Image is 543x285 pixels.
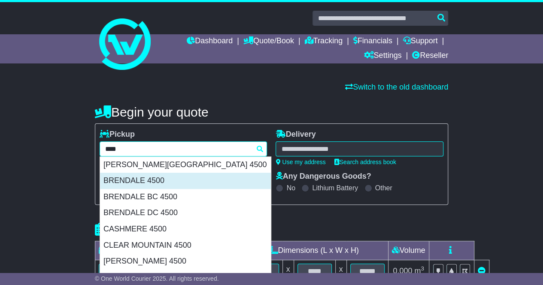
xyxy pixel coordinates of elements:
a: Reseller [412,49,448,63]
div: BRENDALE 4500 [100,173,271,189]
h4: Begin your quote [95,105,448,119]
span: © One World Courier 2025. All rights reserved. [95,275,219,282]
label: Pickup [100,130,135,139]
typeahead: Please provide city [100,141,267,156]
a: Financials [353,34,392,49]
a: Quote/Book [243,34,294,49]
div: BRENDALE DC 4500 [100,205,271,221]
td: x [282,260,294,282]
div: CASHMERE 4500 [100,221,271,237]
td: x [335,260,346,282]
a: Settings [364,49,401,63]
div: BRENDALE BC 4500 [100,189,271,205]
span: 0.000 [393,267,412,275]
div: CLEAR MOUNTAIN 4500 [100,237,271,254]
h4: Package details | [95,222,203,237]
label: Other [375,184,392,192]
td: Dimensions (L x W x H) [241,241,388,260]
a: Support [403,34,437,49]
sup: 3 [421,265,424,272]
a: Dashboard [187,34,233,49]
a: Use my address [276,159,325,165]
a: Search address book [334,159,396,165]
div: [PERSON_NAME][GEOGRAPHIC_DATA] 4500 [100,157,271,173]
label: Lithium Battery [312,184,358,192]
td: Type [95,241,167,260]
a: Remove this item [478,267,485,275]
label: Any Dangerous Goods? [276,172,371,181]
label: Delivery [276,130,315,139]
div: [PERSON_NAME] 4500 [100,253,271,270]
label: No [286,184,295,192]
a: Tracking [305,34,343,49]
td: Volume [388,241,429,260]
a: Switch to the old dashboard [345,83,448,91]
span: m [414,267,424,275]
